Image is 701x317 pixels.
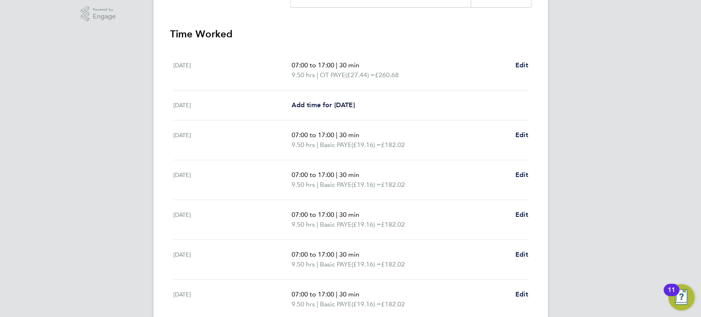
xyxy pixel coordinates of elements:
[319,70,345,80] span: OT PAYE
[381,181,405,188] span: £182.02
[515,170,528,180] a: Edit
[291,61,334,69] span: 07:00 to 17:00
[515,250,528,260] a: Edit
[170,28,531,41] h3: Time Worked
[515,250,528,258] span: Edit
[515,61,528,69] span: Edit
[316,300,318,308] span: |
[351,260,381,268] span: (£19.16) =
[336,61,337,69] span: |
[316,221,318,228] span: |
[336,131,337,139] span: |
[316,71,318,79] span: |
[515,131,528,139] span: Edit
[339,131,359,139] span: 30 min
[81,6,116,22] a: Powered byEngage
[316,181,318,188] span: |
[291,171,334,179] span: 07:00 to 17:00
[515,171,528,179] span: Edit
[381,141,405,149] span: £182.02
[291,290,334,298] span: 07:00 to 17:00
[173,289,292,309] div: [DATE]
[173,100,292,110] div: [DATE]
[291,131,334,139] span: 07:00 to 17:00
[291,141,315,149] span: 9.50 hrs
[316,141,318,149] span: |
[173,210,292,230] div: [DATE]
[173,130,292,150] div: [DATE]
[291,181,315,188] span: 9.50 hrs
[336,290,337,298] span: |
[173,250,292,269] div: [DATE]
[291,211,334,218] span: 07:00 to 17:00
[381,221,405,228] span: £182.02
[351,221,381,228] span: (£19.16) =
[291,100,354,110] a: Add time for [DATE]
[316,260,318,268] span: |
[668,290,675,301] div: 11
[351,181,381,188] span: (£19.16) =
[515,211,528,218] span: Edit
[339,290,359,298] span: 30 min
[291,221,315,228] span: 9.50 hrs
[345,71,375,79] span: (£27.44) =
[291,250,334,258] span: 07:00 to 17:00
[351,141,381,149] span: (£19.16) =
[515,130,528,140] a: Edit
[515,60,528,70] a: Edit
[515,210,528,220] a: Edit
[319,180,351,190] span: Basic PAYE
[339,171,359,179] span: 30 min
[291,71,315,79] span: 9.50 hrs
[515,289,528,299] a: Edit
[319,220,351,230] span: Basic PAYE
[351,300,381,308] span: (£19.16) =
[319,140,351,150] span: Basic PAYE
[93,13,116,20] span: Engage
[515,290,528,298] span: Edit
[336,211,337,218] span: |
[319,260,351,269] span: Basic PAYE
[375,71,398,79] span: £260.68
[173,60,292,80] div: [DATE]
[336,250,337,258] span: |
[173,170,292,190] div: [DATE]
[319,299,351,309] span: Basic PAYE
[291,101,354,109] span: Add time for [DATE]
[381,260,405,268] span: £182.02
[339,250,359,258] span: 30 min
[339,61,359,69] span: 30 min
[291,260,315,268] span: 9.50 hrs
[339,211,359,218] span: 30 min
[381,300,405,308] span: £182.02
[668,284,694,310] button: Open Resource Center, 11 new notifications
[336,171,337,179] span: |
[93,6,116,13] span: Powered by
[291,300,315,308] span: 9.50 hrs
